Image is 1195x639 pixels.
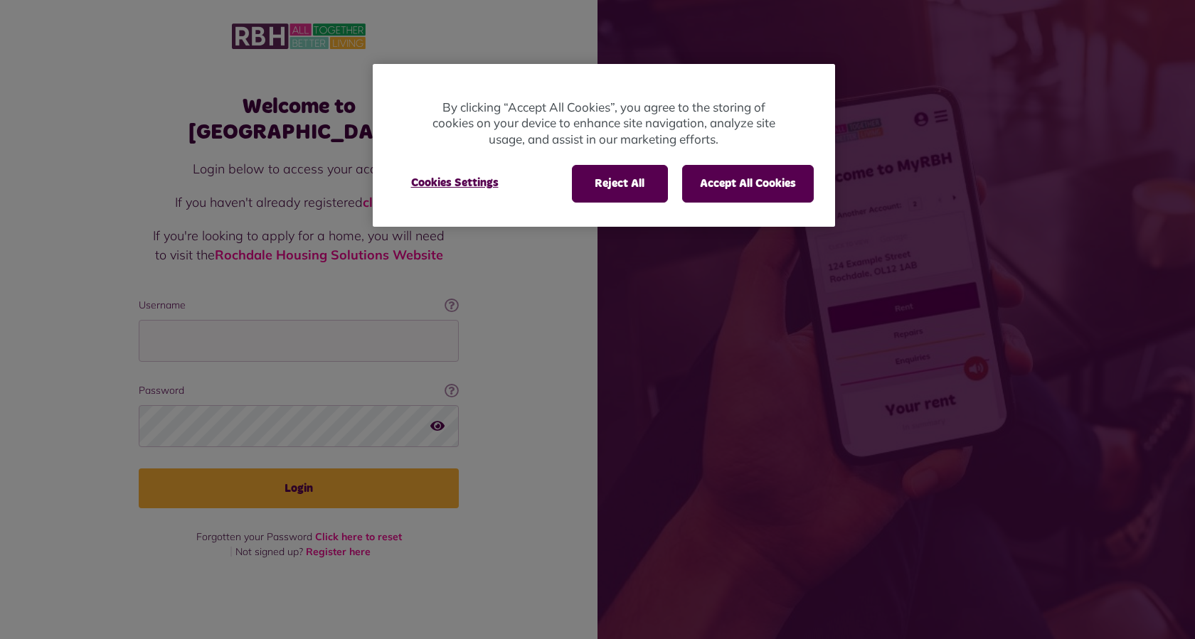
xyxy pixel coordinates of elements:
p: By clicking “Accept All Cookies”, you agree to the storing of cookies on your device to enhance s... [430,100,778,148]
button: Reject All [572,165,668,202]
button: Accept All Cookies [682,165,814,202]
div: Cookie banner [373,64,835,227]
div: Privacy [373,64,835,227]
button: Cookies Settings [394,165,516,200]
